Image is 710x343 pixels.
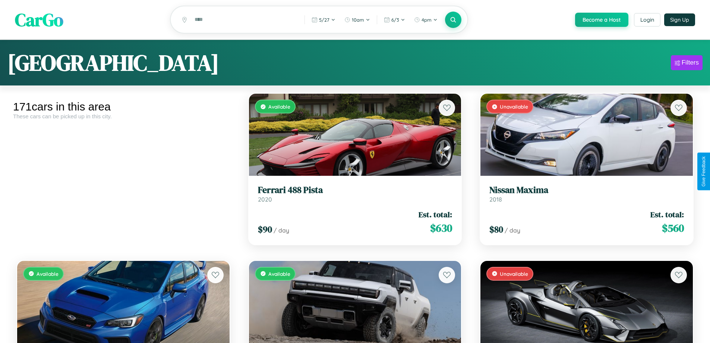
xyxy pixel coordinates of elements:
span: Unavailable [500,271,528,277]
button: Become a Host [575,13,628,27]
div: These cars can be picked up in this city. [13,113,234,119]
span: Est. total: [650,209,684,220]
button: Sign Up [664,13,695,26]
a: Ferrari 488 Pista2020 [258,185,452,203]
h1: [GEOGRAPHIC_DATA] [7,47,219,78]
span: 2018 [489,196,502,203]
button: 6/3 [380,14,409,26]
h3: Nissan Maxima [489,185,684,196]
span: 5 / 27 [319,17,329,23]
span: 2020 [258,196,272,203]
div: Filters [682,59,699,66]
button: Login [634,13,660,26]
div: 171 cars in this area [13,100,234,113]
span: Available [37,271,59,277]
button: 4pm [410,14,441,26]
div: Give Feedback [701,156,706,187]
h3: Ferrari 488 Pista [258,185,452,196]
span: / day [274,227,289,234]
span: 6 / 3 [391,17,399,23]
span: Available [268,271,290,277]
span: $ 80 [489,223,503,236]
span: Unavailable [500,103,528,110]
button: 5/27 [308,14,339,26]
span: Est. total: [419,209,452,220]
a: Nissan Maxima2018 [489,185,684,203]
button: 10am [341,14,374,26]
button: Filters [671,55,703,70]
span: $ 630 [430,221,452,236]
span: CarGo [15,7,63,32]
span: / day [505,227,520,234]
span: $ 90 [258,223,272,236]
span: 4pm [422,17,432,23]
span: $ 560 [662,221,684,236]
span: 10am [352,17,364,23]
span: Available [268,103,290,110]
